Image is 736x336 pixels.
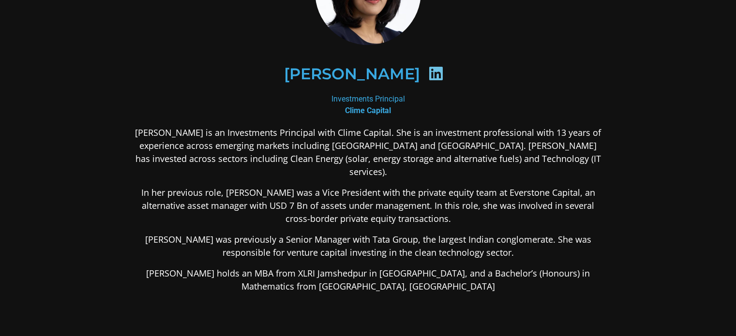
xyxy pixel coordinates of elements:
p: [PERSON_NAME] was previously a Senior Manager with Tata Group, the largest Indian conglomerate. S... [133,233,603,259]
div: Investments Principal [133,93,603,117]
h2: [PERSON_NAME] [284,66,420,82]
b: Clime Capital [345,106,391,115]
p: [PERSON_NAME] holds an MBA from XLRI Jamshedpur in [GEOGRAPHIC_DATA], and a Bachelor’s (Honours) ... [133,267,603,293]
p: [PERSON_NAME] is an Investments Principal with Clime Capital. She is an investment professional w... [133,126,603,178]
p: In her previous role, [PERSON_NAME] was a Vice President with the private equity team at Everston... [133,186,603,225]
